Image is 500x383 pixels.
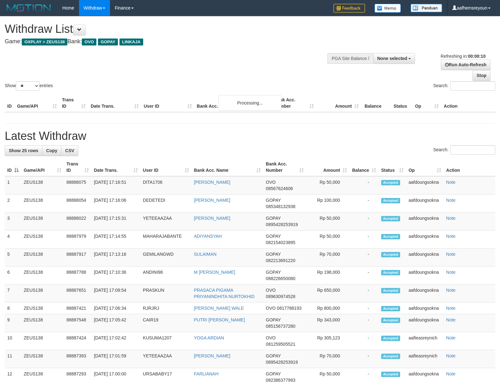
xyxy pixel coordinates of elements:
td: ZEUS138 [21,314,64,332]
td: - [350,284,379,302]
th: Trans ID [59,94,88,112]
td: Rp 343,000 [306,314,350,332]
td: ZEUS138 [21,284,64,302]
a: Stop [473,70,491,81]
td: ZEUS138 [21,332,64,350]
span: GOPAY [266,216,281,221]
td: 88887788 [64,266,91,284]
span: Copy 0817788193 to clipboard [277,306,302,311]
a: FARLIANAH [194,371,219,376]
td: 88888054 [64,194,91,212]
input: Search: [450,81,495,91]
a: Note [446,288,456,293]
a: [PERSON_NAME] [194,216,230,221]
td: YETEEAAZAA [140,350,191,368]
span: GOPAY [266,353,281,358]
span: Accepted [381,288,400,293]
th: Op: activate to sort column ascending [406,158,444,176]
div: PGA Site Balance / [327,53,373,64]
td: aafteasreynich [406,332,444,350]
a: Copy [42,145,61,156]
th: User ID: activate to sort column ascending [140,158,191,176]
a: M [PERSON_NAME] [194,270,235,275]
th: Bank Acc. Name [194,94,272,112]
label: Search: [433,81,495,91]
a: [PERSON_NAME] [194,353,230,358]
a: YOGA ARDIAN [194,335,224,340]
td: 88887651 [64,284,91,302]
span: Accepted [381,216,400,221]
th: Game/API [15,94,59,112]
span: Accepted [381,198,400,203]
th: Op [412,94,441,112]
a: Note [446,252,456,257]
td: DEDETEDI [140,194,191,212]
td: 2 [5,194,21,212]
td: ZEUS138 [21,350,64,368]
td: 1 [5,176,21,194]
td: aafdoungsokna [406,266,444,284]
td: MAHARAJABANTE [140,230,191,248]
label: Show entries [5,81,53,91]
td: aafdoungsokna [406,302,444,314]
a: Note [446,335,456,340]
td: 7 [5,284,21,302]
th: Action [444,158,495,176]
a: Note [446,371,456,376]
td: aafdoungsokna [406,176,444,194]
th: Status: activate to sort column ascending [379,158,406,176]
th: Bank Acc. Number [271,94,316,112]
td: CAIR19 [140,314,191,332]
td: ZEUS138 [21,194,64,212]
td: 10 [5,332,21,350]
td: aafdoungsokna [406,212,444,230]
span: GOPAY [98,39,118,45]
td: 8 [5,302,21,314]
h4: Game: Bank: [5,39,327,45]
a: Show 25 rows [5,145,42,156]
td: Rp 70,000 [306,350,350,368]
td: ZEUS138 [21,248,64,266]
td: Rp 70,000 [306,248,350,266]
td: - [350,176,379,194]
td: Rp 650,000 [306,284,350,302]
td: - [350,302,379,314]
td: Rp 198,000 [306,266,350,284]
td: 4 [5,230,21,248]
td: [DATE] 17:09:54 [91,284,140,302]
td: ZEUS138 [21,230,64,248]
a: Note [446,216,456,221]
th: ID [5,94,15,112]
span: Copy 08567624606 to clipboard [266,186,293,191]
td: - [350,332,379,350]
td: - [350,350,379,368]
td: - [350,194,379,212]
a: Run Auto-Refresh [441,59,491,70]
span: Copy 089630974528 to clipboard [266,294,295,299]
span: Copy [46,148,57,153]
span: Refreshing in: [441,54,485,59]
a: [PERSON_NAME] WALE [194,306,244,311]
th: Balance [361,94,391,112]
th: Amount [316,94,361,112]
td: Rp 800,000 [306,302,350,314]
th: Date Trans. [88,94,141,112]
span: Accepted [381,372,400,377]
td: Rp 50,000 [306,212,350,230]
span: Accepted [381,270,400,275]
a: ADIYANSYAH [194,234,222,239]
span: Copy 081259505521 to clipboard [266,342,295,347]
span: OVO [266,306,276,311]
a: SULAIMAN [194,252,217,257]
td: aafdoungsokna [406,248,444,266]
td: aafdoungsokna [406,314,444,332]
span: OXPLAY > ZEUS138 [22,39,67,45]
a: Note [446,198,456,203]
td: 88887424 [64,332,91,350]
th: Bank Acc. Number: activate to sort column ascending [263,158,306,176]
td: 88888075 [64,176,91,194]
td: [DATE] 17:16:06 [91,194,140,212]
span: OVO [266,335,276,340]
a: Note [446,270,456,275]
a: CSV [61,145,78,156]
